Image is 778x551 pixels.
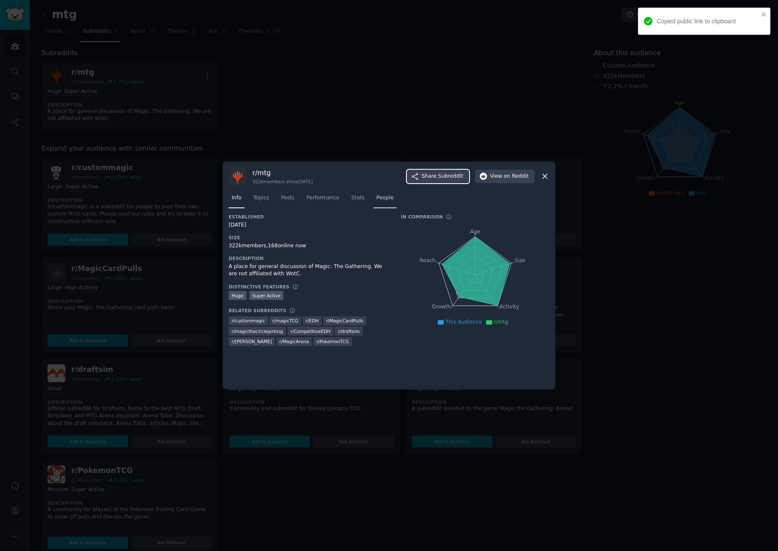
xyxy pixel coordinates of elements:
[249,291,284,300] div: Super Active
[229,284,289,290] h3: Distinctive Features
[229,168,246,185] img: mtg
[232,338,272,344] span: r/ [PERSON_NAME]
[515,257,525,263] tspan: Size
[316,338,349,344] span: r/ PokemonTCG
[475,170,535,183] button: Viewon Reddit
[281,194,294,202] span: Posts
[232,318,265,324] span: r/ custommagic
[229,291,246,300] div: Huge
[272,318,298,324] span: r/ magicTCG
[229,308,286,313] h3: Related Subreddits
[229,235,389,241] h3: Size
[252,168,313,177] h3: r/ mtg
[232,194,241,202] span: Info
[253,194,269,202] span: Topics
[306,194,339,202] span: Performance
[494,319,508,325] span: r/mtg
[229,242,389,250] div: 322k members, 168 online now
[432,304,451,310] tspan: Growth
[280,338,309,344] span: r/ MagicArena
[470,229,480,235] tspan: Age
[229,191,244,209] a: Info
[657,17,758,26] div: Copied public link to clipboard
[504,173,529,180] span: on Reddit
[250,191,272,209] a: Topics
[376,194,394,202] span: People
[401,214,443,220] h3: In Comparison
[306,318,319,324] span: r/ EDH
[278,191,297,209] a: Posts
[500,304,519,310] tspan: Activity
[420,257,436,263] tspan: Reach
[232,328,283,334] span: r/ magicthecirclejerking
[303,191,342,209] a: Performance
[490,173,529,180] span: View
[229,263,389,278] div: A place for general discussion of Magic: The Gathering. We are not affiliated with WotC.
[326,318,363,324] span: r/ MagicCardPulls
[252,179,313,185] div: 322k members since [DATE]
[229,214,389,220] h3: Established
[761,11,767,18] button: close
[445,319,482,325] span: This Audience
[338,328,360,334] span: r/ draftsim
[229,221,389,229] div: [DATE]
[348,191,367,209] a: Stats
[291,328,330,334] span: r/ CompetitiveEDH
[373,191,397,209] a: People
[351,194,364,202] span: Stats
[229,255,389,261] h3: Description
[407,170,469,183] button: ShareSubreddit
[438,173,463,180] span: Subreddit
[422,173,463,180] span: Share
